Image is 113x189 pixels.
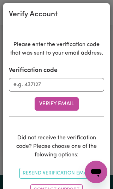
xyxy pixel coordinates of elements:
p: Please enter the verification code that was sent to your email address. [9,40,104,57]
button: Verify Email [35,97,79,111]
input: e.g. 437127 [9,78,104,91]
div: Verify Account [9,9,58,20]
label: Verification code [9,66,58,75]
p: Did not receive the verification code? Please choose one of the folowing options: [9,134,104,159]
button: Resend Verification Email [19,168,94,179]
iframe: Button to launch messaging window [85,161,107,183]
